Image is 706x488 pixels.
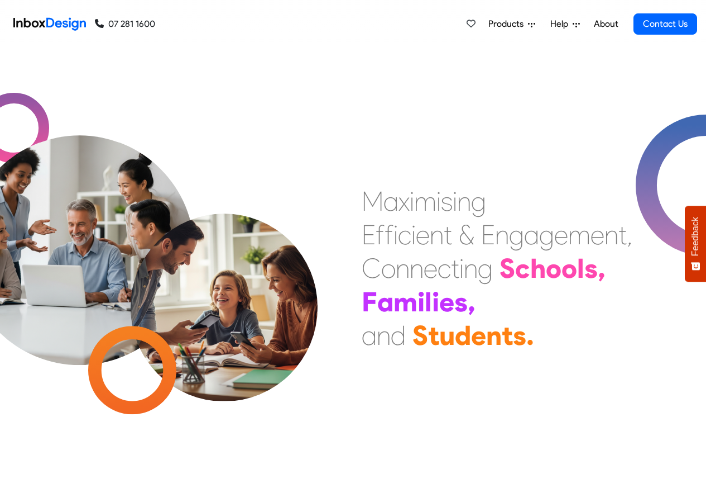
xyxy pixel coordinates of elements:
div: g [471,184,486,218]
div: e [590,218,604,252]
a: Products [484,13,540,35]
div: u [439,319,455,352]
div: M [362,184,383,218]
div: o [561,252,577,285]
div: n [410,252,424,285]
div: t [502,319,513,352]
button: Feedback - Show survey [685,206,706,282]
div: , [468,285,476,319]
div: e [424,252,438,285]
div: m [393,285,417,319]
img: parents_with_child.png [107,167,341,401]
div: e [439,285,454,319]
div: n [396,252,410,285]
div: a [362,319,377,352]
div: t [618,218,627,252]
span: Help [550,17,573,31]
div: a [377,285,393,319]
a: Help [546,13,584,35]
div: g [539,218,554,252]
div: t [451,252,459,285]
div: d [455,319,471,352]
div: g [509,218,524,252]
div: i [432,285,439,319]
div: e [471,319,486,352]
div: S [412,319,428,352]
div: t [444,218,452,252]
div: h [530,252,546,285]
div: a [383,184,398,218]
div: n [495,218,509,252]
div: . [526,319,534,352]
span: Feedback [690,217,700,256]
div: i [410,184,414,218]
div: e [416,218,430,252]
div: i [411,218,416,252]
div: S [500,252,515,285]
div: , [627,218,632,252]
div: s [441,184,453,218]
div: i [459,252,464,285]
div: Maximising Efficient & Engagement, Connecting Schools, Families, and Students. [362,184,632,352]
div: n [430,218,444,252]
div: n [604,218,618,252]
div: i [453,184,457,218]
div: m [568,218,590,252]
a: 07 281 1600 [95,17,155,31]
div: o [546,252,561,285]
div: i [436,184,441,218]
span: Products [488,17,528,31]
div: n [377,319,391,352]
div: F [362,285,377,319]
div: s [513,319,526,352]
div: n [457,184,471,218]
div: , [598,252,606,285]
div: E [481,218,495,252]
div: f [376,218,385,252]
div: l [425,285,432,319]
div: n [464,252,478,285]
div: d [391,319,406,352]
div: c [398,218,411,252]
a: Contact Us [633,13,697,35]
a: About [590,13,621,35]
div: c [438,252,451,285]
div: c [515,252,530,285]
div: C [362,252,381,285]
div: i [417,285,425,319]
div: o [381,252,396,285]
div: & [459,218,474,252]
div: l [577,252,584,285]
div: n [486,319,502,352]
div: g [478,252,493,285]
div: f [385,218,393,252]
div: a [524,218,539,252]
div: E [362,218,376,252]
div: m [414,184,436,218]
div: s [454,285,468,319]
div: i [393,218,398,252]
div: e [554,218,568,252]
div: x [398,184,410,218]
div: t [428,319,439,352]
div: s [584,252,598,285]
